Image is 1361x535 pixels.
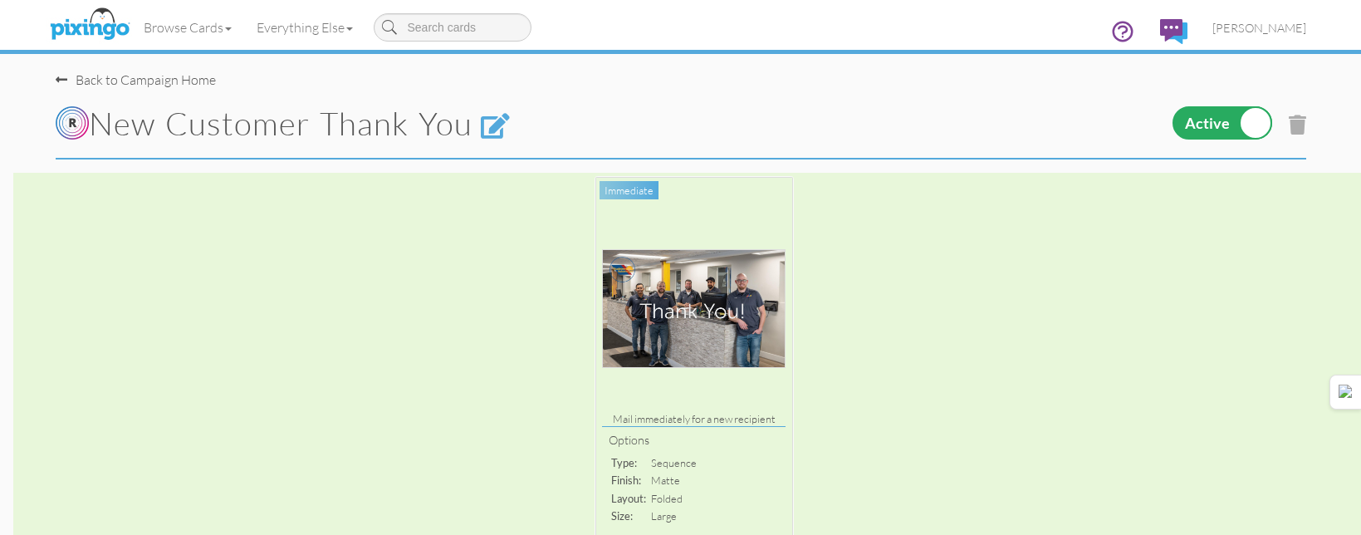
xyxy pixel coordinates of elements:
div: Back to Campaign Home [56,71,216,90]
h1: New Customer Thank You [56,106,881,141]
img: Rippll_circleswR.png [56,106,89,140]
img: comments.svg [1160,19,1187,44]
a: [PERSON_NAME] [1200,7,1319,49]
span: [PERSON_NAME] [1212,21,1306,35]
a: Browse Cards [131,7,244,48]
img: Detect Auto [1339,385,1354,400]
img: pixingo logo [46,4,134,46]
nav-back: Campaign Home [56,54,1306,90]
input: Search cards [374,13,531,42]
a: Everything Else [244,7,365,48]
